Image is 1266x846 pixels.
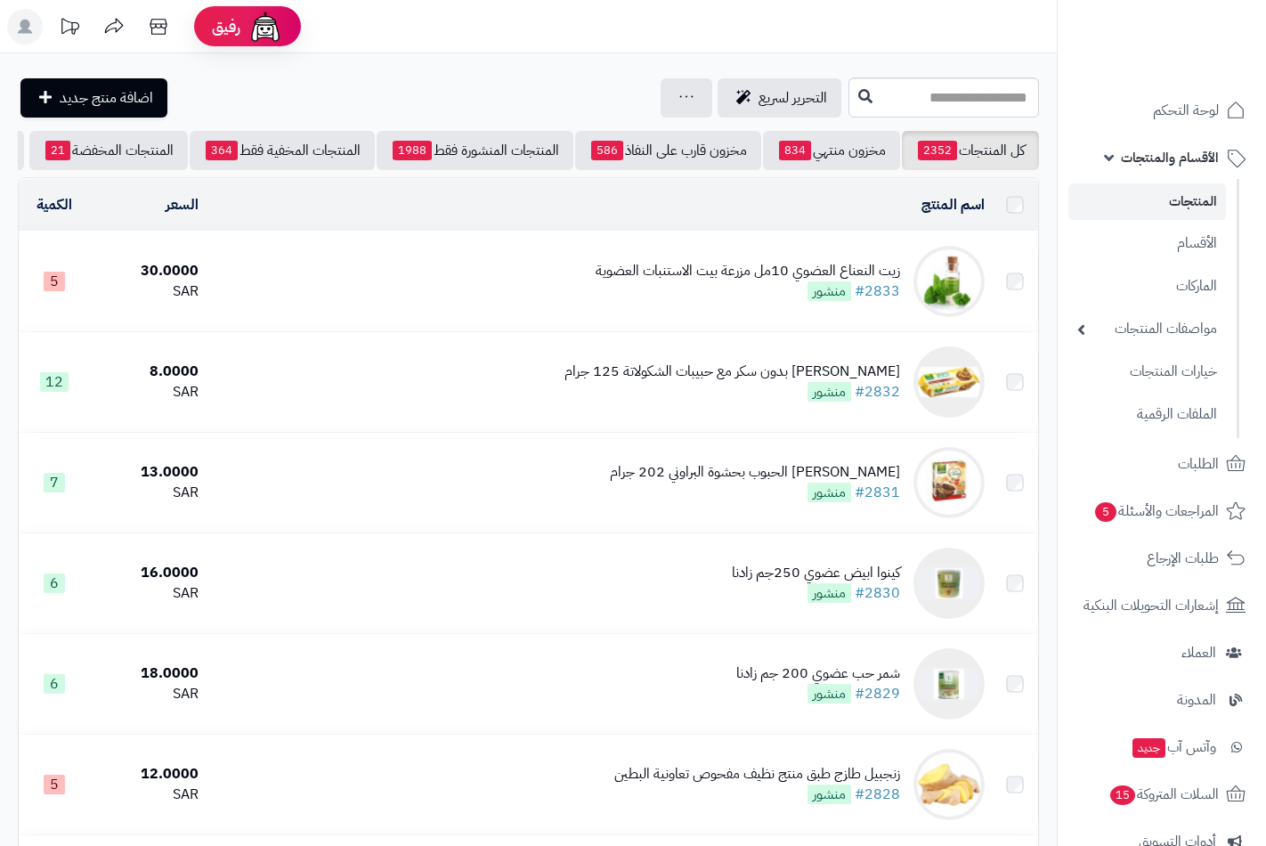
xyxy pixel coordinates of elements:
[1068,183,1226,220] a: المنتجات
[1110,785,1135,805] span: 15
[1121,145,1219,170] span: الأقسام والمنتجات
[97,563,198,583] div: 16.0000
[610,462,900,483] div: [PERSON_NAME] الحبوب بحشوة البراوني 202 جرام
[1068,395,1226,434] a: الملفات الرقمية
[575,131,761,170] a: مخزون قارب على النفاذ586
[1068,353,1226,391] a: خيارات المنتجات
[1181,640,1216,665] span: العملاء
[1131,735,1216,760] span: وآتس آب
[97,261,198,281] div: 30.0000
[913,346,985,418] img: جولن زيرو كوكيز بدون سكر مع حبيبات الشكولاتة 125 جرام
[206,141,238,160] span: 364
[855,582,900,604] a: #2830
[212,16,240,37] span: رفيق
[596,261,900,281] div: زيت النعناع العضوي 10مل مزرعة بيت الاستنبات العضوية
[166,194,199,216] a: السعر
[1068,631,1255,674] a: العملاء
[759,87,827,109] span: التحرير لسريع
[44,674,65,694] span: 6
[1147,546,1219,571] span: طلبات الإرجاع
[855,381,900,403] a: #2832
[913,246,985,317] img: زيت النعناع العضوي 10مل مزرعة بيت الاستنبات العضوية
[60,87,153,109] span: اضافة منتج جديد
[1083,593,1219,618] span: إشعارات التحويلات البنكية
[913,749,985,820] img: زنجبيل طازج طبق منتج نظيف مفحوص تعاونية البطين
[1068,443,1255,485] a: الطلبات
[47,9,92,49] a: تحديثات المنصة
[918,141,957,160] span: 2352
[855,281,900,302] a: #2833
[913,548,985,619] img: كينوا ابيض عضوي 250جم زادنا
[97,663,198,684] div: 18.0000
[37,194,72,216] a: الكمية
[44,272,65,291] span: 5
[1068,224,1226,263] a: الأقسام
[393,141,432,160] span: 1988
[45,141,70,160] span: 21
[1132,738,1165,758] span: جديد
[44,775,65,794] span: 5
[97,462,198,483] div: 13.0000
[97,483,198,503] div: SAR
[97,583,198,604] div: SAR
[807,483,851,502] span: منشور
[97,362,198,382] div: 8.0000
[807,684,851,704] span: منشور
[779,141,811,160] span: 834
[807,281,851,301] span: منشور
[807,785,851,804] span: منشور
[564,362,900,382] div: [PERSON_NAME] بدون سكر مع حبيبات الشكولاتة 125 جرام
[1108,782,1219,807] span: السلات المتروكة
[377,131,573,170] a: المنتجات المنشورة فقط1988
[913,447,985,518] img: جولن بسكويت الحبوب بحشوة البراوني 202 جرام
[718,78,841,118] a: التحرير لسريع
[97,684,198,704] div: SAR
[1068,584,1255,627] a: إشعارات التحويلات البنكية
[807,583,851,603] span: منشور
[29,131,188,170] a: المنتجات المخفضة21
[190,131,375,170] a: المنتجات المخفية فقط364
[591,141,623,160] span: 586
[614,764,900,785] div: زنجبيل طازج طبق منتج نظيف مفحوص تعاونية البطين
[1068,490,1255,533] a: المراجعات والأسئلة5
[807,382,851,402] span: منشور
[921,194,985,216] a: اسم المنتج
[1178,451,1219,476] span: الطلبات
[732,563,900,583] div: كينوا ابيض عضوي 250جم زادنا
[1177,687,1216,712] span: المدونة
[97,382,198,403] div: SAR
[855,482,900,503] a: #2831
[40,372,69,392] span: 12
[1068,773,1255,816] a: السلات المتروكة15
[97,785,198,805] div: SAR
[248,9,283,45] img: ai-face.png
[1093,499,1219,524] span: المراجعات والأسئلة
[20,78,167,118] a: اضافة منتج جديد
[1068,310,1226,348] a: مواصفات المنتجات
[44,573,65,593] span: 6
[1068,679,1255,721] a: المدونة
[1068,537,1255,580] a: طلبات الإرجاع
[913,648,985,720] img: شمر حب عضوي 200 جم زادنا
[97,764,198,785] div: 12.0000
[855,683,900,704] a: #2829
[1068,89,1255,132] a: لوحة التحكم
[1145,47,1249,85] img: logo-2.png
[763,131,900,170] a: مخزون منتهي834
[902,131,1039,170] a: كل المنتجات2352
[1153,98,1219,123] span: لوحة التحكم
[97,281,198,302] div: SAR
[1068,726,1255,769] a: وآتس آبجديد
[1095,502,1116,522] span: 5
[1068,267,1226,305] a: الماركات
[855,784,900,805] a: #2828
[736,663,900,684] div: شمر حب عضوي 200 جم زادنا
[44,473,65,492] span: 7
